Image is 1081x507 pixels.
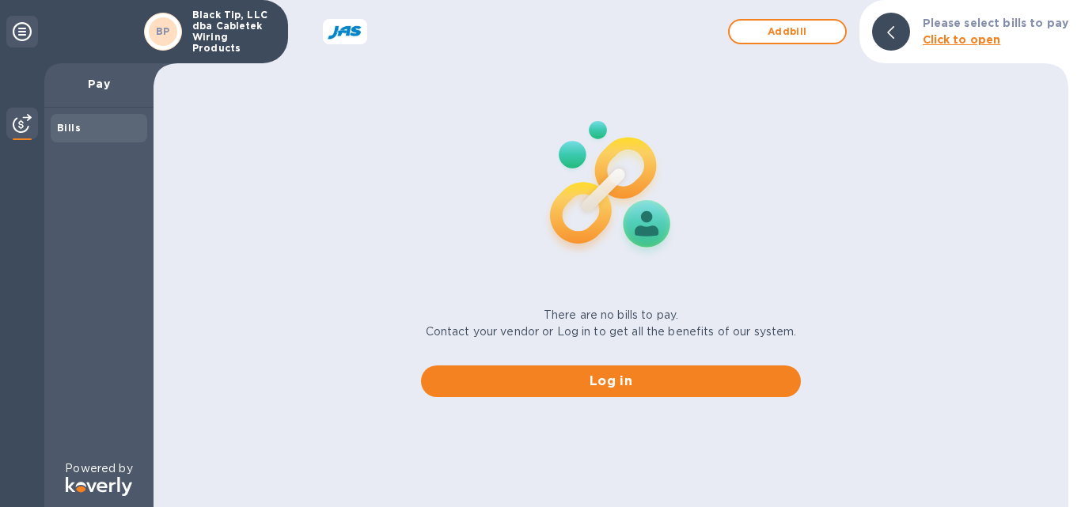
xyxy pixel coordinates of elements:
b: Please select bills to pay [923,17,1068,29]
b: Click to open [923,33,1001,46]
p: Black Tip, LLC dba Cabletek Wiring Products [192,9,271,54]
span: Add bill [742,22,833,41]
b: Bills [57,122,81,134]
b: BP [156,25,170,37]
button: Log in [421,365,801,397]
span: Log in [434,372,788,391]
p: There are no bills to pay. Contact your vendor or Log in to get all the benefits of our system. [426,307,797,340]
img: Logo [66,477,132,496]
p: Powered by [65,460,132,477]
button: Addbill [728,19,847,44]
p: Pay [57,76,141,92]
